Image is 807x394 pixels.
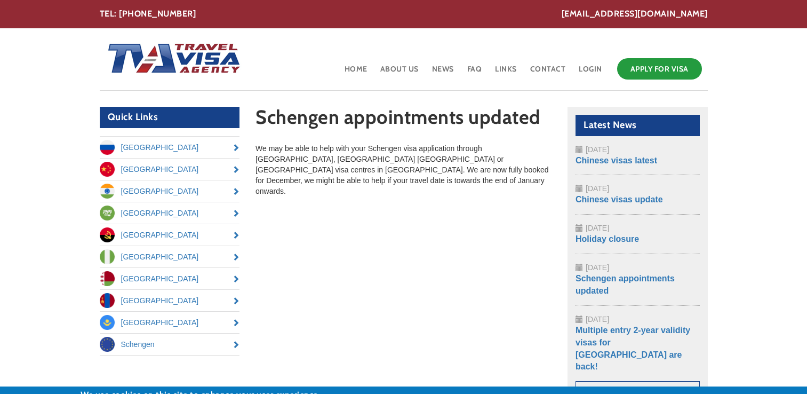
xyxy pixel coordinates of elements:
[100,137,240,158] a: [GEOGRAPHIC_DATA]
[255,143,552,196] p: We may be able to help with your Schengen visa application through [GEOGRAPHIC_DATA], [GEOGRAPHIC...
[100,290,240,311] a: [GEOGRAPHIC_DATA]
[343,56,369,90] a: Home
[576,195,663,204] a: Chinese visas update
[100,159,240,180] a: [GEOGRAPHIC_DATA]
[255,107,552,133] h1: Schengen appointments updated
[100,268,240,289] a: [GEOGRAPHIC_DATA]
[586,224,609,232] span: [DATE]
[576,326,690,372] a: Multiple entry 2-year validity visas for [GEOGRAPHIC_DATA] are back!
[100,180,240,202] a: [GEOGRAPHIC_DATA]
[100,224,240,246] a: [GEOGRAPHIC_DATA]
[100,246,240,267] a: [GEOGRAPHIC_DATA]
[586,263,609,272] span: [DATE]
[529,56,567,90] a: Contact
[586,184,609,193] span: [DATE]
[494,56,518,90] a: Links
[100,202,240,224] a: [GEOGRAPHIC_DATA]
[578,56,603,90] a: Login
[586,315,609,324] span: [DATE]
[100,8,708,20] div: TEL: [PHONE_NUMBER]
[576,156,657,165] a: Chinese visas latest
[617,58,702,80] a: Apply for Visa
[576,115,700,136] h2: Latest News
[379,56,420,90] a: About Us
[576,274,675,295] a: Schengen appointments updated
[100,312,240,333] a: [GEOGRAPHIC_DATA]
[100,33,242,86] img: Home
[586,145,609,154] span: [DATE]
[576,234,639,243] a: Holiday closure
[431,56,455,90] a: News
[100,334,240,355] a: Schengen
[466,56,483,90] a: FAQ
[562,8,708,20] a: [EMAIL_ADDRESS][DOMAIN_NAME]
